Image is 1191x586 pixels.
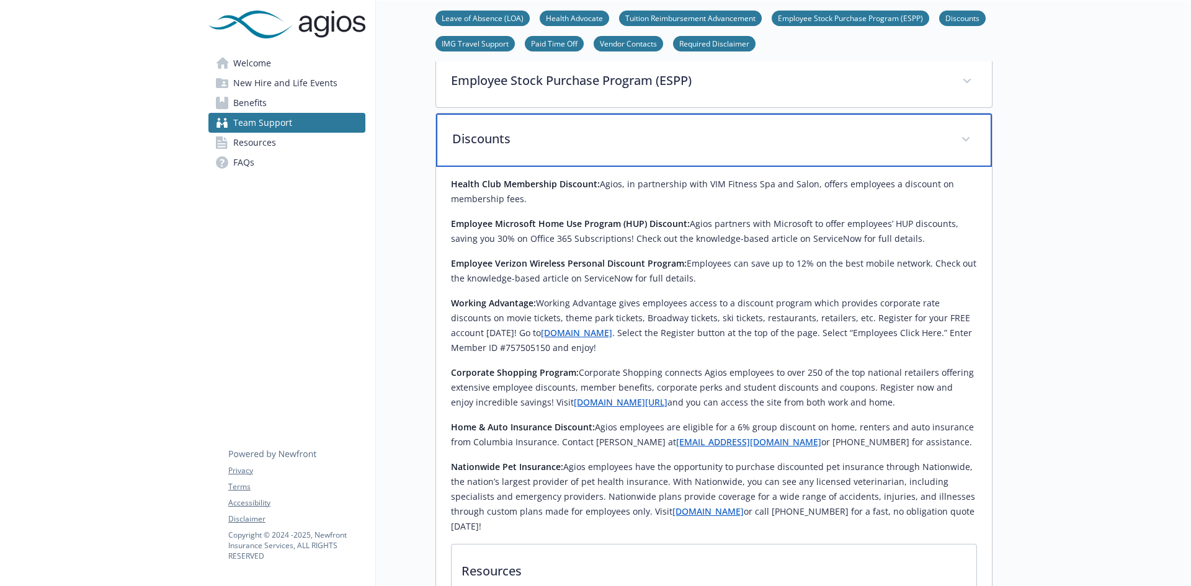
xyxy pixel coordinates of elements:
[594,37,663,49] a: Vendor Contacts
[541,327,612,339] a: [DOMAIN_NAME]
[228,513,365,525] a: Disclaimer
[436,56,992,107] div: Employee Stock Purchase Program (ESPP)
[939,12,986,24] a: Discounts
[436,113,992,167] div: Discounts
[451,366,579,378] strong: Corporate Shopping Program:
[451,71,947,90] p: Employee Stock Purchase Program (ESPP)
[233,133,276,153] span: Resources
[451,257,687,269] strong: Employee Verizon Wireless Personal Discount Program:
[672,505,744,517] a: [DOMAIN_NAME]
[435,37,515,49] a: IMG Travel Support
[452,130,946,148] p: Discounts
[451,178,600,190] strong: Health Club Membership Discount:
[451,296,977,355] p: Working Advantage gives employees access to a discount program which provides corporate rate disc...
[451,421,595,433] strong: Home & Auto Insurance Discount:
[233,153,254,172] span: FAQs
[451,218,690,229] strong: Employee Microsoft Home Use Program (HUP) Discount:
[772,12,929,24] a: Employee Stock Purchase Program (ESPP)
[451,177,977,206] p: Agios, in partnership with VIM Fitness Spa and Salon, offers employees a discount on membership f...
[540,12,609,24] a: Health Advocate
[208,113,365,133] a: Team Support
[451,365,977,410] p: Corporate Shopping connects Agios employees to over 250 of the top national retailers offering ex...
[673,37,756,49] a: Required Disclaimer
[208,153,365,172] a: FAQs
[208,93,365,113] a: Benefits
[228,465,365,476] a: Privacy
[451,256,977,286] p: Employees can save up to 12% on the best mobile network. Check out the knowledge-based article on...
[451,459,977,534] p: Agios employees have the opportunity to purchase discounted pet insurance through Nationwide, the...
[676,436,821,448] a: [EMAIL_ADDRESS][DOMAIN_NAME]
[208,133,365,153] a: Resources
[435,12,530,24] a: Leave of Absence (LOA)
[451,420,977,450] p: Agios employees are eligible for a 6% group discount on home, renters and auto insurance from Col...
[451,297,536,309] strong: Working Advantage:
[233,73,337,93] span: New Hire and Life Events
[228,497,365,508] a: Accessibility
[228,530,365,561] p: Copyright © 2024 - 2025 , Newfront Insurance Services, ALL RIGHTS RESERVED
[208,73,365,93] a: New Hire and Life Events
[451,461,563,473] strong: Nationwide Pet Insurance:
[619,12,762,24] a: Tuition Reimbursement Advancement
[228,481,365,492] a: Terms
[233,113,292,133] span: Team Support
[451,216,977,246] p: Agios partners with Microsoft to offer employees’ HUP discounts, saving you 30% on Office 365 Sub...
[233,93,267,113] span: Benefits
[574,396,667,408] a: [DOMAIN_NAME][URL]
[525,37,584,49] a: Paid Time Off
[233,53,271,73] span: Welcome
[208,53,365,73] a: Welcome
